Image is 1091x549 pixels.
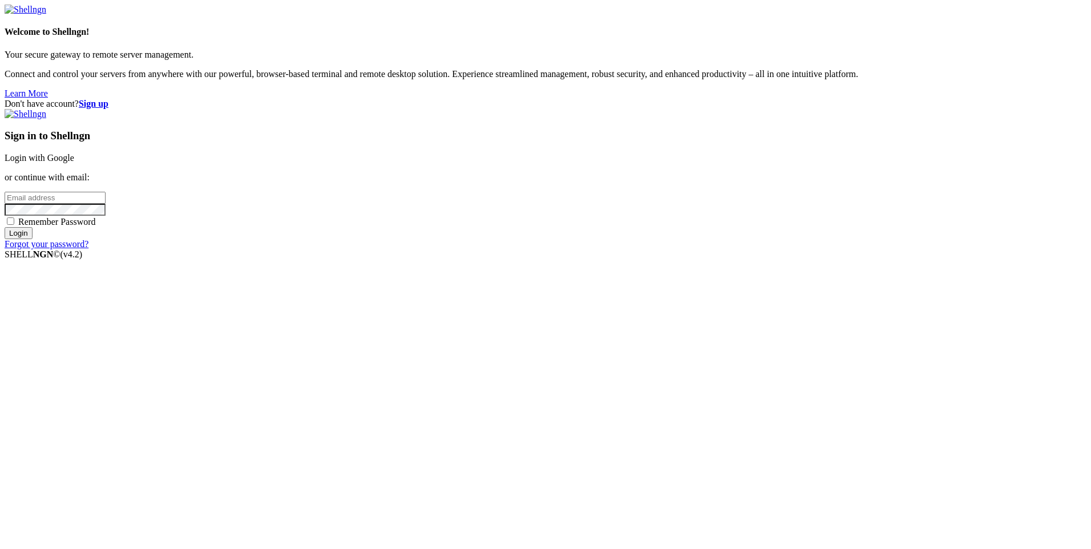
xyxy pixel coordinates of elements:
p: Connect and control your servers from anywhere with our powerful, browser-based terminal and remo... [5,69,1086,79]
input: Login [5,227,33,239]
img: Shellngn [5,5,46,15]
input: Email address [5,192,106,204]
a: Sign up [79,99,108,108]
input: Remember Password [7,217,14,225]
h4: Welcome to Shellngn! [5,27,1086,37]
p: Your secure gateway to remote server management. [5,50,1086,60]
a: Learn More [5,88,48,98]
b: NGN [33,249,54,259]
a: Forgot your password? [5,239,88,249]
img: Shellngn [5,109,46,119]
h3: Sign in to Shellngn [5,130,1086,142]
span: SHELL © [5,249,82,259]
p: or continue with email: [5,172,1086,183]
a: Login with Google [5,153,74,163]
span: Remember Password [18,217,96,227]
span: 4.2.0 [60,249,83,259]
div: Don't have account? [5,99,1086,109]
